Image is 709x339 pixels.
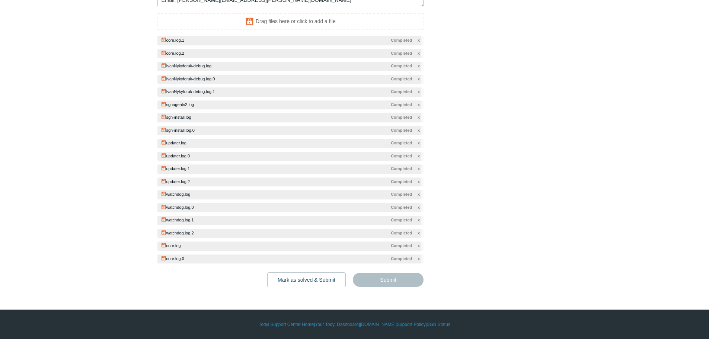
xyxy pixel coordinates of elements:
[418,166,420,172] span: x
[259,321,314,328] a: Todyl Support Center Home
[391,63,412,69] span: Completed
[418,153,420,159] span: x
[391,256,412,262] span: Completed
[391,140,412,146] span: Completed
[391,114,412,121] span: Completed
[418,114,420,121] span: x
[391,217,412,223] span: Completed
[391,76,412,82] span: Completed
[391,243,412,249] span: Completed
[427,321,450,328] a: SGN Status
[418,127,420,134] span: x
[418,37,420,44] span: x
[360,321,396,328] a: [DOMAIN_NAME]
[418,204,420,211] span: x
[418,63,420,69] span: x
[391,102,412,108] span: Completed
[418,140,420,146] span: x
[391,50,412,57] span: Completed
[397,321,425,328] a: Support Policy
[418,191,420,198] span: x
[418,179,420,185] span: x
[391,89,412,95] span: Completed
[353,273,424,287] input: Submit
[391,37,412,44] span: Completed
[391,153,412,159] span: Completed
[418,217,420,223] span: x
[418,76,420,82] span: x
[418,230,420,236] span: x
[418,89,420,95] span: x
[418,256,420,262] span: x
[391,166,412,172] span: Completed
[391,230,412,236] span: Completed
[315,321,358,328] a: Your Todyl Dashboard
[418,50,420,57] span: x
[418,102,420,108] span: x
[418,243,420,249] span: x
[391,204,412,211] span: Completed
[391,191,412,198] span: Completed
[267,272,346,287] button: Mark as solved & Submit
[139,321,571,328] div: | | | |
[391,127,412,134] span: Completed
[391,179,412,185] span: Completed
